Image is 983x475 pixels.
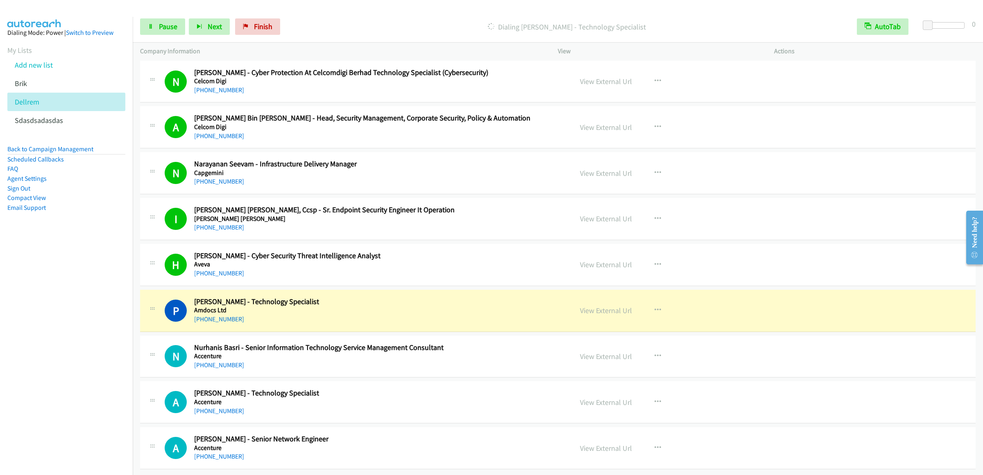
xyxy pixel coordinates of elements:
[15,60,53,70] a: Add new list
[189,18,230,35] button: Next
[194,159,561,169] h2: Narayanan Seevam - Infrastructure Delivery Manager
[580,77,632,86] a: View External Url
[194,86,244,94] a: [PHONE_NUMBER]
[558,46,759,56] p: View
[291,21,842,32] p: Dialing [PERSON_NAME] - Technology Specialist
[165,116,187,138] h1: A
[580,352,632,361] a: View External Url
[194,315,244,323] a: [PHONE_NUMBER]
[165,345,187,367] div: The call is yet to be attempted
[208,22,222,31] span: Next
[194,343,561,352] h2: Nurhanis Basri - Senior Information Technology Service Management Consultant
[194,169,561,177] h5: Capgemini
[7,184,30,192] a: Sign Out
[194,269,244,277] a: [PHONE_NUMBER]
[15,116,63,125] a: Sdasdsadasdas
[7,175,47,182] a: Agent Settings
[7,145,93,153] a: Back to Campaign Management
[194,407,244,415] a: [PHONE_NUMBER]
[7,155,64,163] a: Scheduled Callbacks
[580,443,632,453] a: View External Url
[7,28,125,38] div: Dialing Mode: Power |
[165,254,187,276] h1: H
[194,123,561,131] h5: Celcom Digi
[165,437,187,459] div: The call is yet to be attempted
[194,361,244,369] a: [PHONE_NUMBER]
[194,68,561,77] h2: [PERSON_NAME] - Cyber Protection At Celcomdigi Berhad Technology Specialist (Cybersecurity)
[194,223,244,231] a: [PHONE_NUMBER]
[194,297,561,307] h2: [PERSON_NAME] - Technology Specialist
[140,46,543,56] p: Company Information
[165,391,187,413] h1: A
[194,114,561,123] h2: [PERSON_NAME] Bin [PERSON_NAME] - Head, Security Management, Corporate Security, Policy & Automation
[7,165,18,173] a: FAQ
[15,97,39,107] a: Dellrem
[580,398,632,407] a: View External Url
[194,205,561,215] h2: [PERSON_NAME] [PERSON_NAME], Ccsp - Sr. Endpoint Security Engineer It Operation
[165,345,187,367] h1: N
[165,391,187,413] div: The call is yet to be attempted
[194,132,244,140] a: [PHONE_NUMBER]
[580,260,632,269] a: View External Url
[194,389,561,398] h2: [PERSON_NAME] - Technology Specialist
[140,18,185,35] a: Pause
[194,251,561,261] h2: [PERSON_NAME] - Cyber Security Threat Intelligence Analyst
[194,215,561,223] h5: [PERSON_NAME] [PERSON_NAME]
[580,123,632,132] a: View External Url
[159,22,177,31] span: Pause
[7,204,46,211] a: Email Support
[194,260,561,268] h5: Aveva
[194,177,244,185] a: [PHONE_NUMBER]
[960,204,983,271] iframe: Resource Center
[7,194,46,202] a: Compact View
[194,77,561,85] h5: Celcom Digi
[774,46,976,56] p: Actions
[972,18,976,30] div: 0
[165,162,187,184] h1: N
[7,45,32,55] a: My Lists
[165,208,187,230] h1: I
[580,306,632,315] a: View External Url
[165,437,187,459] h1: A
[857,18,908,35] button: AutoTab
[66,29,113,36] a: Switch to Preview
[194,398,561,406] h5: Accenture
[165,70,187,93] h1: N
[194,352,561,360] h5: Accenture
[194,434,561,444] h2: [PERSON_NAME] - Senior Network Engineer
[15,79,27,88] a: Brik
[254,22,272,31] span: Finish
[235,18,280,35] a: Finish
[580,214,632,223] a: View External Url
[194,306,561,314] h5: Amdocs Ltd
[165,300,187,322] h1: P
[580,168,632,178] a: View External Url
[194,444,561,452] h5: Accenture
[194,452,244,460] a: [PHONE_NUMBER]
